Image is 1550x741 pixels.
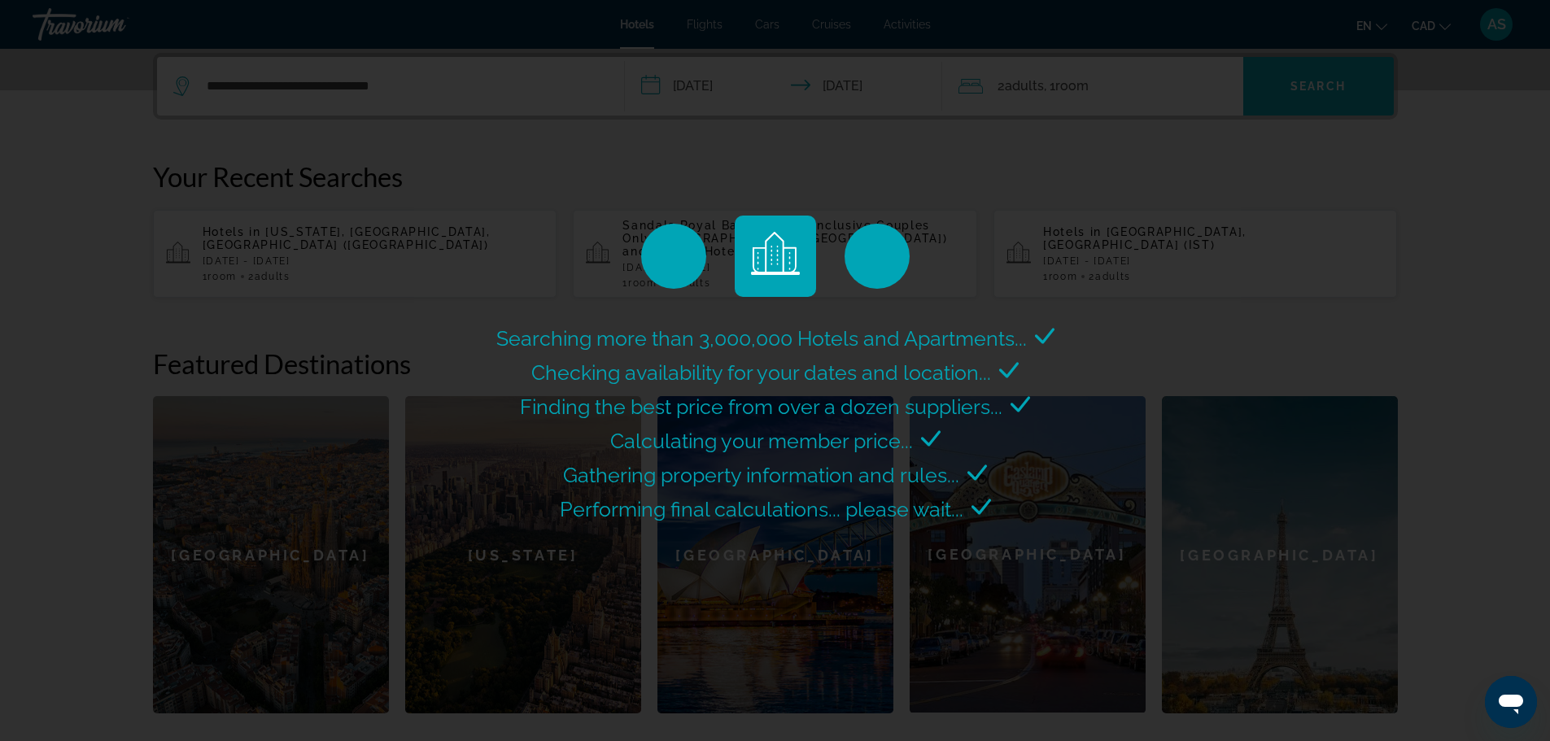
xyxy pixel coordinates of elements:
span: Performing final calculations... please wait... [560,497,963,521]
span: Calculating your member price... [610,429,913,453]
span: Checking availability for your dates and location... [531,360,991,385]
span: Gathering property information and rules... [563,463,959,487]
iframe: Button to launch messaging window [1485,676,1537,728]
span: Finding the best price from over a dozen suppliers... [520,394,1002,419]
span: Searching more than 3,000,000 Hotels and Apartments... [496,326,1027,351]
